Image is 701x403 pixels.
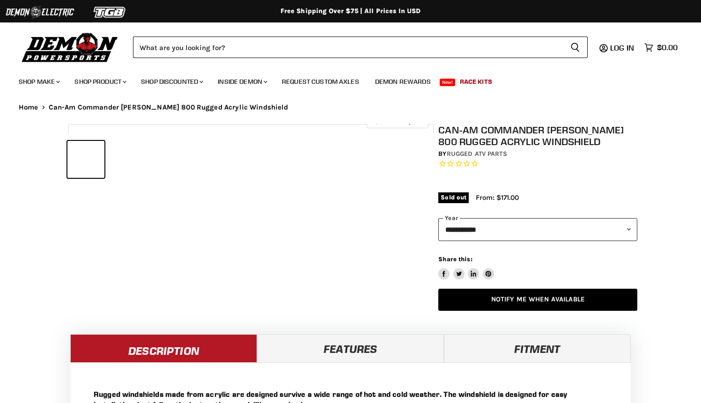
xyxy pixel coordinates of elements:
span: Rated 0.0 out of 5 stars 0 reviews [438,159,637,169]
a: Log in [606,44,640,52]
form: Product [133,37,588,58]
div: by [438,149,637,159]
a: Home [19,103,38,111]
a: Fitment [444,334,631,362]
a: Race Kits [453,72,499,91]
a: Demon Rewards [368,72,438,91]
img: TGB Logo 2 [75,3,145,21]
span: Share this: [438,256,472,263]
img: Demon Powersports [19,30,121,64]
img: Demon Electric Logo 2 [5,3,75,21]
aside: Share this: [438,255,494,280]
span: Log in [610,43,634,52]
button: Search [563,37,588,58]
span: Click to expand [371,118,423,125]
a: Shop Discounted [134,72,209,91]
a: $0.00 [640,41,682,54]
span: Sold out [438,192,469,203]
span: $0.00 [657,43,678,52]
input: Search [133,37,563,58]
a: Description [70,334,257,362]
h1: Can-Am Commander [PERSON_NAME] 800 Rugged Acrylic Windshield [438,124,637,147]
a: Shop Product [67,72,132,91]
a: Inside Demon [211,72,273,91]
a: Shop Make [12,72,66,91]
span: Can-Am Commander [PERSON_NAME] 800 Rugged Acrylic Windshield [49,103,288,111]
select: year [438,218,637,241]
button: IMAGE thumbnail [67,141,104,178]
span: From: $171.00 [476,193,519,202]
ul: Main menu [12,68,675,91]
span: New! [440,79,456,86]
a: Rugged ATV Parts [447,150,507,158]
a: Features [257,334,444,362]
a: Notify Me When Available [438,289,637,311]
a: Request Custom Axles [275,72,366,91]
